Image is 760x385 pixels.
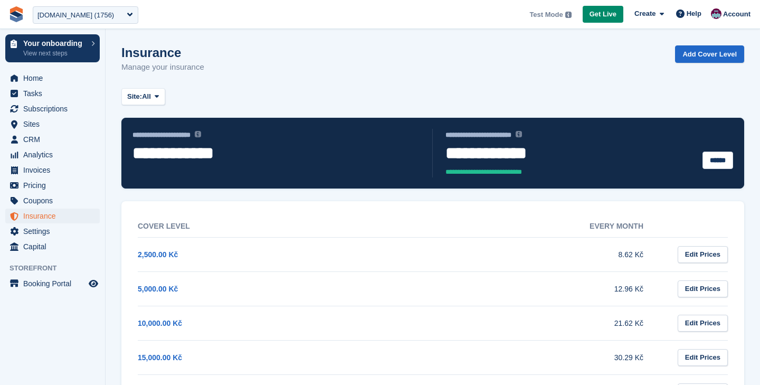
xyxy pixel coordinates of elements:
a: menu [5,132,100,147]
th: Cover Level [138,215,401,238]
span: Storefront [9,263,105,274]
span: Analytics [23,147,87,162]
img: icon-info-grey-7440780725fd019a000dd9b08b2336e03edf1995a4989e88bcd33f0948082b44.svg [195,131,201,137]
a: menu [5,209,100,223]
td: 30.29 Kč [401,340,664,374]
h1: Insurance [121,45,204,60]
td: 12.96 Kč [401,271,664,306]
span: Invoices [23,163,87,177]
img: Brian Young [711,8,721,19]
span: Settings [23,224,87,239]
span: CRM [23,132,87,147]
a: menu [5,239,100,254]
img: icon-info-grey-7440780725fd019a000dd9b08b2336e03edf1995a4989e88bcd33f0948082b44.svg [565,12,572,18]
span: All [142,91,151,102]
span: Tasks [23,86,87,101]
span: Booking Portal [23,276,87,291]
a: menu [5,178,100,193]
a: menu [5,276,100,291]
span: Sites [23,117,87,132]
a: Edit Prices [678,315,728,332]
a: Add Cover Level [675,45,744,63]
a: Edit Prices [678,349,728,367]
a: Edit Prices [678,246,728,264]
span: Account [723,9,750,20]
span: Site: [127,91,142,102]
span: Create [634,8,655,19]
a: Edit Prices [678,280,728,298]
a: Preview store [87,277,100,290]
span: Pricing [23,178,87,193]
a: Your onboarding View next steps [5,34,100,62]
div: [DOMAIN_NAME] (1756) [37,10,114,21]
p: Manage your insurance [121,61,204,73]
a: 5,000.00 Kč [138,285,178,293]
span: Get Live [590,9,616,20]
p: View next steps [23,49,86,58]
a: menu [5,147,100,162]
button: Site: All [121,88,165,106]
img: stora-icon-8386f47178a22dfd0bd8f6a31ec36ba5ce8667c1dd55bd0f319d3a0aa187defe.svg [8,6,24,22]
a: menu [5,117,100,132]
td: 21.62 Kč [401,306,664,340]
td: 8.62 Kč [401,237,664,271]
img: icon-info-grey-7440780725fd019a000dd9b08b2336e03edf1995a4989e88bcd33f0948082b44.svg [516,131,522,137]
a: menu [5,224,100,239]
a: 15,000.00 Kč [138,353,182,362]
span: Insurance [23,209,87,223]
a: menu [5,193,100,208]
a: Get Live [583,6,623,23]
span: Capital [23,239,87,254]
a: 2,500.00 Kč [138,250,178,259]
a: menu [5,101,100,116]
a: menu [5,163,100,177]
a: 10,000.00 Kč [138,319,182,327]
span: Coupons [23,193,87,208]
a: menu [5,86,100,101]
th: Every month [401,215,664,238]
p: Your onboarding [23,40,86,47]
a: menu [5,71,100,86]
span: Test Mode [529,10,563,20]
span: Home [23,71,87,86]
span: Help [687,8,701,19]
span: Subscriptions [23,101,87,116]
